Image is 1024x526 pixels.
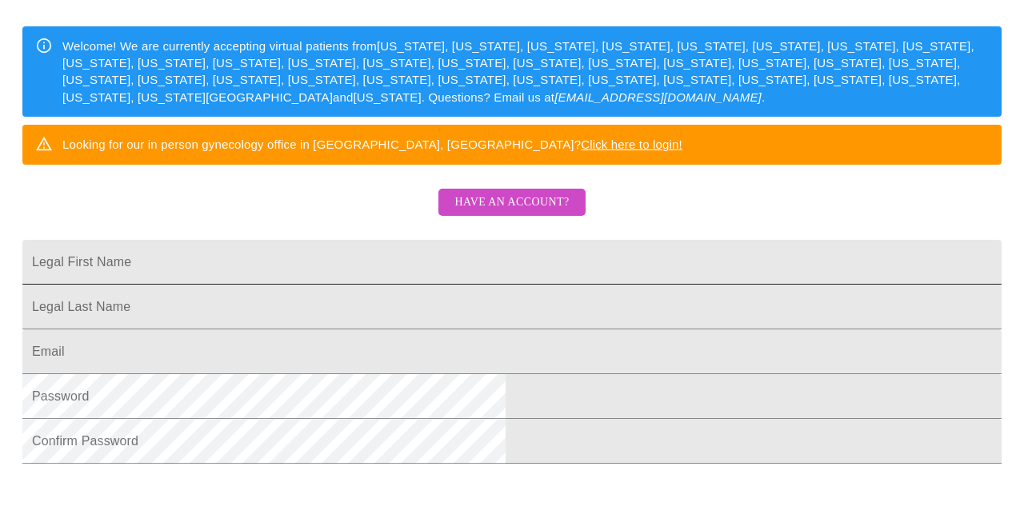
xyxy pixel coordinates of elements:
a: Click here to login! [581,137,682,151]
span: Have an account? [454,193,569,213]
div: Looking for our in person gynecology office in [GEOGRAPHIC_DATA], [GEOGRAPHIC_DATA]? [62,130,682,159]
div: Welcome! We are currently accepting virtual patients from [US_STATE], [US_STATE], [US_STATE], [US... [62,31,989,113]
button: Have an account? [438,189,585,217]
a: Have an account? [434,206,589,220]
em: [EMAIL_ADDRESS][DOMAIN_NAME] [554,90,762,104]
